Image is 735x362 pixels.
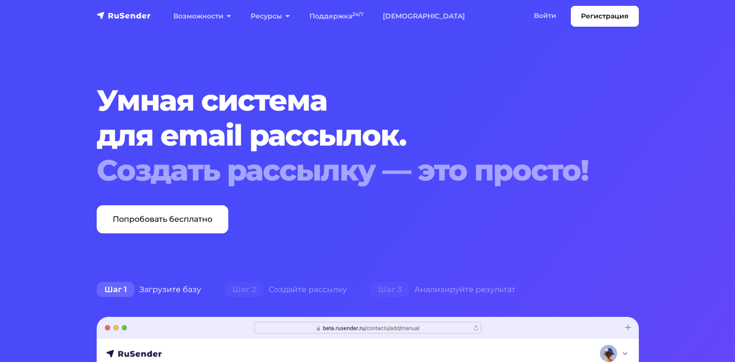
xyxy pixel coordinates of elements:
div: Анализируйте результат [359,280,527,299]
a: Возможности [164,6,241,26]
sup: 24/7 [352,11,363,17]
div: Создать рассылку — это просто! [97,153,593,188]
h1: Умная система для email рассылок. [97,83,593,188]
a: Войти [524,6,566,26]
img: RuSender [97,11,151,20]
span: Шаг 2 [224,282,264,297]
a: [DEMOGRAPHIC_DATA] [373,6,475,26]
div: Загрузите базу [85,280,213,299]
div: Создайте рассылку [213,280,359,299]
a: Ресурсы [241,6,300,26]
a: Попробовать бесплатно [97,205,228,233]
span: Шаг 1 [97,282,135,297]
span: Шаг 3 [370,282,410,297]
a: Поддержка24/7 [300,6,373,26]
a: Регистрация [571,6,639,27]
